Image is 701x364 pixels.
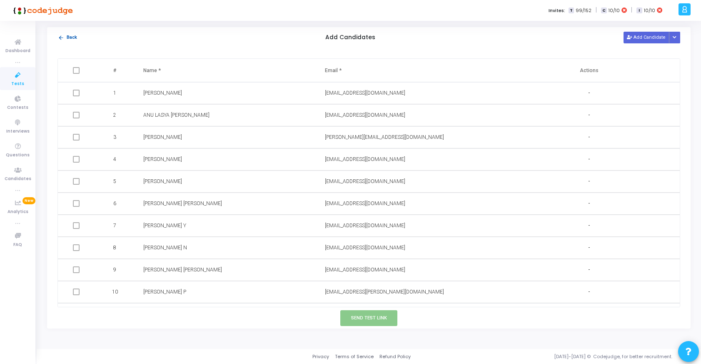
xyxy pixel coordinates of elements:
[10,2,73,19] img: logo
[601,8,606,14] span: C
[411,353,691,360] div: [DATE]-[DATE] © Codejudge, for better recruitment.
[588,156,590,163] span: -
[143,112,210,118] span: ANU LASYA [PERSON_NAME]
[588,200,590,207] span: -
[325,134,444,140] span: [PERSON_NAME][EMAIL_ADDRESS][DOMAIN_NAME]
[588,112,590,119] span: -
[325,34,375,41] h5: Add Candidates
[325,245,405,251] span: [EMAIL_ADDRESS][DOMAIN_NAME]
[143,134,182,140] span: [PERSON_NAME]
[112,288,118,296] span: 10
[588,244,590,251] span: -
[113,244,116,251] span: 8
[312,353,329,360] a: Privacy
[143,289,186,295] span: [PERSON_NAME] P
[143,201,222,206] span: [PERSON_NAME] [PERSON_NAME]
[7,208,28,216] span: Analytics
[325,90,405,96] span: [EMAIL_ADDRESS][DOMAIN_NAME]
[97,59,135,82] th: #
[631,6,632,15] span: |
[588,134,590,141] span: -
[549,7,565,14] label: Invites:
[6,128,30,135] span: Interviews
[644,7,655,14] span: 10/10
[317,59,498,82] th: Email *
[58,35,64,41] mat-icon: arrow_back
[135,59,317,82] th: Name *
[13,241,22,249] span: FAQ
[588,90,590,97] span: -
[325,156,405,162] span: [EMAIL_ADDRESS][DOMAIN_NAME]
[325,289,444,295] span: [EMAIL_ADDRESS][PERSON_NAME][DOMAIN_NAME]
[596,6,597,15] span: |
[379,353,411,360] a: Refund Policy
[143,267,222,273] span: [PERSON_NAME] [PERSON_NAME]
[7,104,28,111] span: Contests
[588,222,590,229] span: -
[143,178,182,184] span: [PERSON_NAME]
[113,111,116,119] span: 2
[143,245,187,251] span: [PERSON_NAME] N
[325,178,405,184] span: [EMAIL_ADDRESS][DOMAIN_NAME]
[113,133,116,141] span: 3
[609,7,620,14] span: 10/10
[11,80,24,88] span: Tests
[5,48,30,55] span: Dashboard
[624,32,669,43] button: Add Candidate
[57,34,77,42] button: Back
[113,222,116,229] span: 7
[498,59,680,82] th: Actions
[143,90,182,96] span: [PERSON_NAME]
[22,197,35,204] span: New
[588,289,590,296] span: -
[113,156,116,163] span: 4
[669,32,681,43] div: Button group with nested dropdown
[576,7,591,14] span: 99/152
[113,266,116,274] span: 9
[5,176,31,183] span: Candidates
[335,353,374,360] a: Terms of Service
[325,112,405,118] span: [EMAIL_ADDRESS][DOMAIN_NAME]
[588,178,590,185] span: -
[588,266,590,274] span: -
[636,8,642,14] span: I
[325,267,405,273] span: [EMAIL_ADDRESS][DOMAIN_NAME]
[325,201,405,206] span: [EMAIL_ADDRESS][DOMAIN_NAME]
[143,156,182,162] span: [PERSON_NAME]
[569,8,574,14] span: T
[113,200,116,207] span: 6
[325,223,405,228] span: [EMAIL_ADDRESS][DOMAIN_NAME]
[340,310,398,326] button: Send Test Link
[113,178,116,185] span: 5
[143,223,186,228] span: [PERSON_NAME] Y
[6,152,30,159] span: Questions
[113,89,116,97] span: 1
